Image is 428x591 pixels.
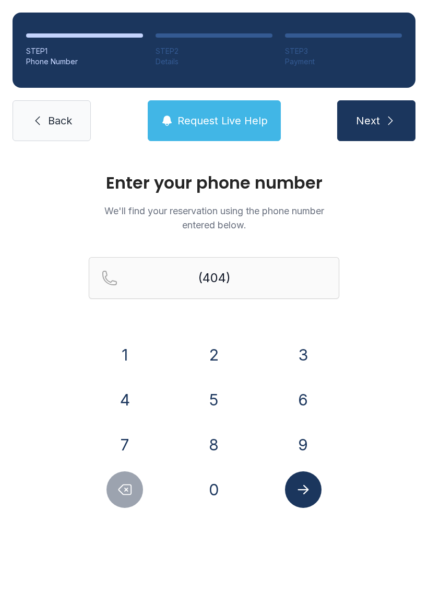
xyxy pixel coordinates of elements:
h1: Enter your phone number [89,175,339,191]
button: Submit lookup form [285,471,322,508]
p: We'll find your reservation using the phone number entered below. [89,204,339,232]
div: Phone Number [26,56,143,67]
button: 8 [196,426,232,463]
button: 7 [106,426,143,463]
input: Reservation phone number [89,257,339,299]
button: 2 [196,337,232,373]
span: Request Live Help [177,113,268,128]
button: Delete number [106,471,143,508]
button: 6 [285,381,322,418]
button: 5 [196,381,232,418]
div: STEP 3 [285,46,402,56]
button: 3 [285,337,322,373]
button: 0 [196,471,232,508]
button: 9 [285,426,322,463]
button: 1 [106,337,143,373]
div: Details [156,56,272,67]
span: Next [356,113,380,128]
span: Back [48,113,72,128]
button: 4 [106,381,143,418]
div: STEP 2 [156,46,272,56]
div: Payment [285,56,402,67]
div: STEP 1 [26,46,143,56]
